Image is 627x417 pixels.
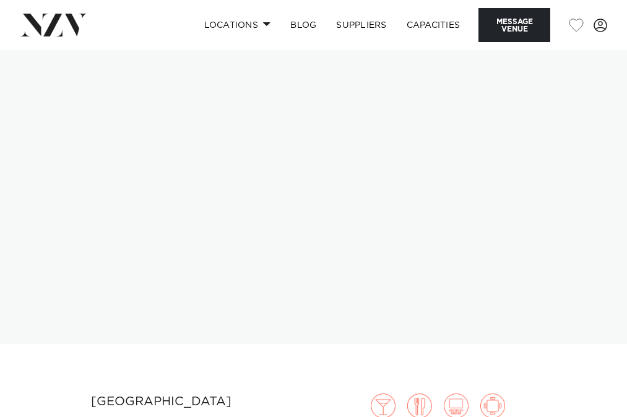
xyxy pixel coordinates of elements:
a: BLOG [280,12,326,38]
small: [GEOGRAPHIC_DATA] [91,395,231,408]
a: Locations [194,12,281,38]
a: SUPPLIERS [326,12,396,38]
button: Message Venue [478,8,550,42]
a: Capacities [397,12,470,38]
img: nzv-logo.png [20,14,87,36]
